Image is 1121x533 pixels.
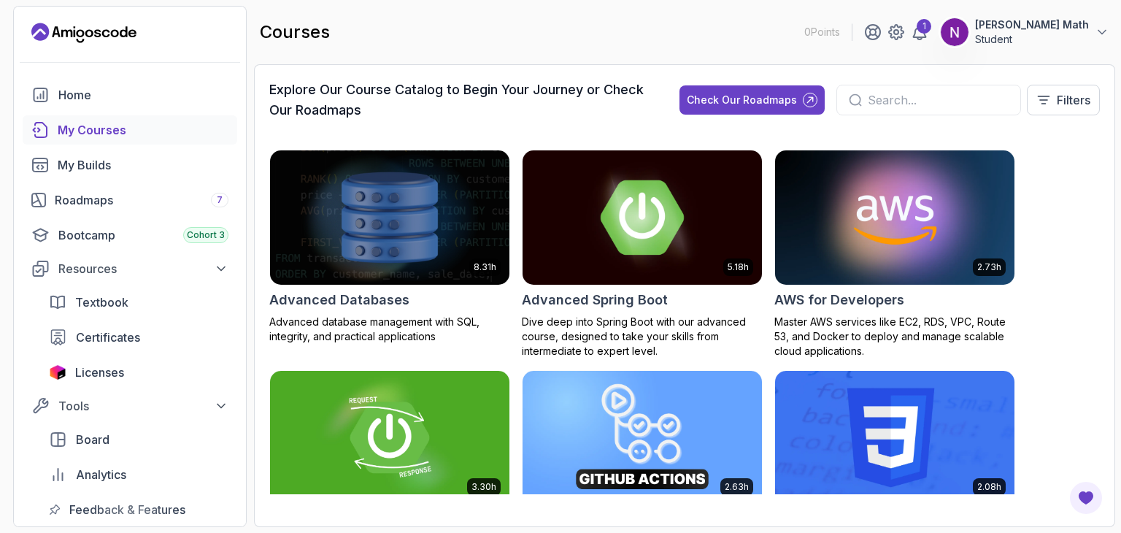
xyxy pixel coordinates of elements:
span: Feedback & Features [69,501,185,518]
img: Building APIs with Spring Boot card [270,371,509,505]
a: licenses [40,358,237,387]
p: Filters [1057,91,1090,109]
a: 1 [911,23,928,41]
p: Student [975,32,1089,47]
p: 5.18h [728,261,749,273]
img: Advanced Databases card [270,150,509,285]
a: bootcamp [23,221,237,250]
p: [PERSON_NAME] Math [975,18,1089,32]
a: builds [23,150,237,180]
p: 2.73h [977,261,1001,273]
h2: Advanced Spring Boot [522,290,668,310]
button: Open Feedback Button [1068,480,1103,515]
img: CSS Essentials card [775,371,1014,505]
span: Certificates [76,329,140,346]
span: Cohort 3 [187,229,225,241]
h2: AWS for Developers [774,290,904,310]
a: analytics [40,460,237,489]
input: Search... [868,91,1009,109]
button: Tools [23,393,237,419]
button: Resources [23,256,237,282]
p: 3.30h [471,481,496,493]
span: Board [76,431,109,448]
div: Resources [58,260,228,277]
img: AWS for Developers card [775,150,1014,285]
span: Licenses [75,364,124,381]
a: courses [23,115,237,145]
a: Landing page [31,21,136,45]
p: Dive deep into Spring Boot with our advanced course, designed to take your skills from intermedia... [522,315,763,358]
div: Roadmaps [55,191,228,209]
img: Advanced Spring Boot card [517,147,768,288]
p: Advanced database management with SQL, integrity, and practical applications [269,315,510,344]
p: 2.63h [725,481,749,493]
p: 0 Points [804,25,840,39]
img: CI/CD with GitHub Actions card [523,371,762,505]
p: 8.31h [474,261,496,273]
div: Check Our Roadmaps [687,93,797,107]
span: Analytics [76,466,126,483]
a: board [40,425,237,454]
img: jetbrains icon [49,365,66,380]
button: Check Our Roadmaps [679,85,825,115]
p: 2.08h [977,481,1001,493]
div: My Builds [58,156,228,174]
h3: Explore Our Course Catalog to Begin Your Journey or Check Our Roadmaps [269,80,653,120]
a: home [23,80,237,110]
div: My Courses [58,121,228,139]
div: Tools [58,397,228,415]
div: 1 [917,19,931,34]
div: Home [58,86,228,104]
a: AWS for Developers card2.73hAWS for DevelopersMaster AWS services like EC2, RDS, VPC, Route 53, a... [774,150,1015,358]
p: Master AWS services like EC2, RDS, VPC, Route 53, and Docker to deploy and manage scalable cloud ... [774,315,1015,358]
img: user profile image [941,18,968,46]
a: Advanced Databases card8.31hAdvanced DatabasesAdvanced database management with SQL, integrity, a... [269,150,510,344]
button: Filters [1027,85,1100,115]
span: 7 [217,194,223,206]
a: Advanced Spring Boot card5.18hAdvanced Spring BootDive deep into Spring Boot with our advanced co... [522,150,763,358]
h2: courses [260,20,330,44]
h2: Advanced Databases [269,290,409,310]
a: certificates [40,323,237,352]
a: roadmaps [23,185,237,215]
a: textbook [40,288,237,317]
div: Bootcamp [58,226,228,244]
a: feedback [40,495,237,524]
button: user profile image[PERSON_NAME] MathStudent [940,18,1109,47]
span: Textbook [75,294,128,311]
